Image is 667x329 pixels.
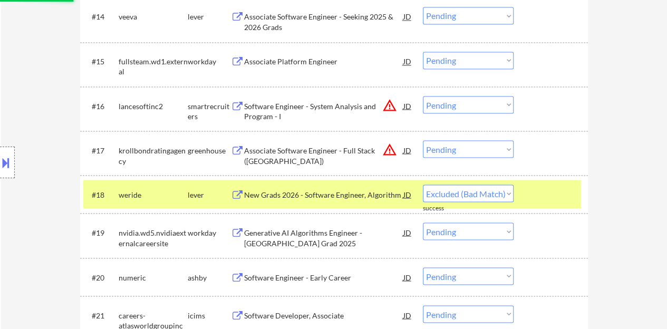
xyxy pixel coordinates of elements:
div: Generative AI Algorithms Engineer - [GEOGRAPHIC_DATA] Grad 2025 [244,227,403,248]
div: Software Engineer - System Analysis and Program - I [244,101,403,121]
div: JD [402,7,413,26]
div: JD [402,185,413,204]
div: lever [188,12,231,22]
div: numeric [119,272,188,283]
div: Software Engineer - Early Career [244,272,403,283]
div: Associate Platform Engineer [244,56,403,67]
div: success [423,204,465,212]
div: #21 [92,310,110,321]
div: JD [402,96,413,115]
div: lever [188,189,231,200]
div: greenhouse [188,145,231,156]
div: Software Developer, Associate [244,310,403,321]
div: fullsteam.wd1.external [119,56,188,77]
div: JD [402,140,413,159]
div: Associate Software Engineer - Full Stack ([GEOGRAPHIC_DATA]) [244,145,403,166]
button: warning_amber [382,142,397,157]
div: icims [188,310,231,321]
div: JD [402,52,413,71]
div: ashby [188,272,231,283]
div: workday [188,227,231,238]
div: JD [402,267,413,286]
div: #20 [92,272,110,283]
div: New Grads 2026 - Software Engineer, Algorithm [244,189,403,200]
div: JD [402,305,413,324]
div: smartrecruiters [188,101,231,121]
div: #14 [92,12,110,22]
div: veeva [119,12,188,22]
div: #15 [92,56,110,67]
div: workday [188,56,231,67]
div: JD [402,222,413,241]
button: warning_amber [382,98,397,112]
div: Associate Software Engineer - Seeking 2025 & 2026 Grads [244,12,403,32]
